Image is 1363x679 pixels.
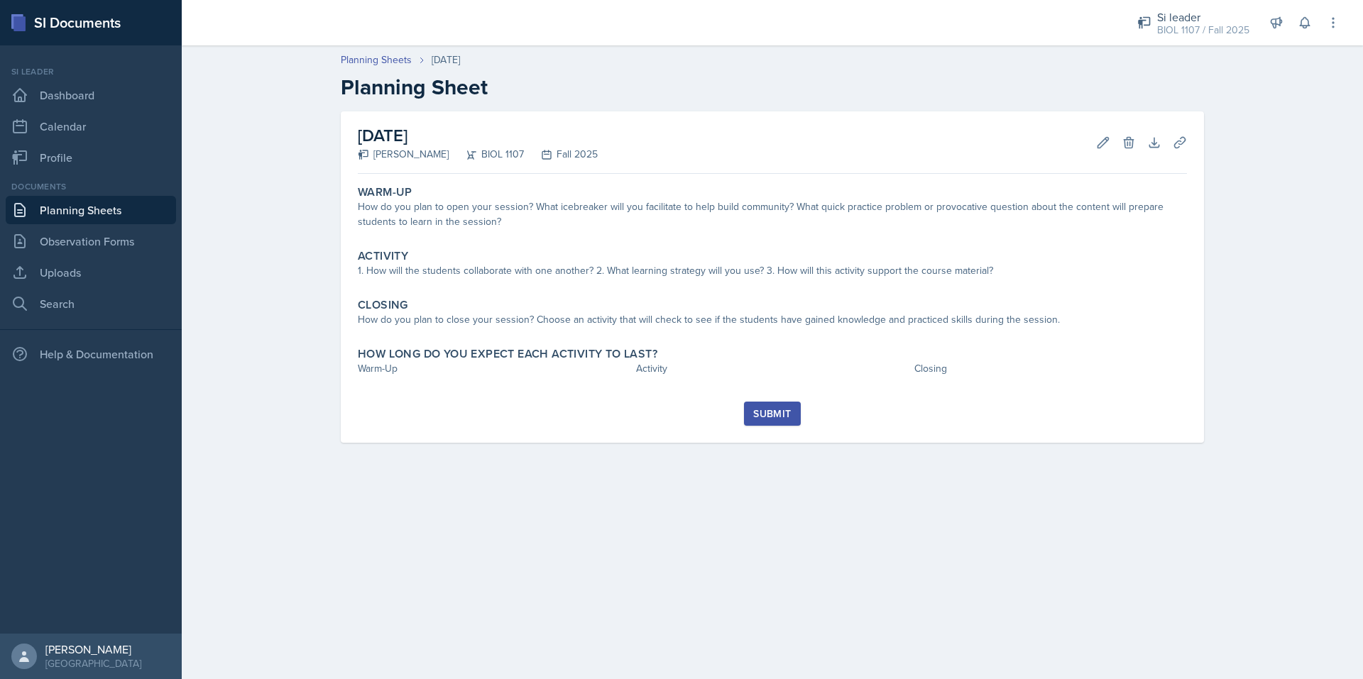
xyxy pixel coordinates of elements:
[358,249,408,263] label: Activity
[358,199,1187,229] div: How do you plan to open your session? What icebreaker will you facilitate to help build community...
[6,112,176,140] a: Calendar
[636,361,909,376] div: Activity
[358,147,449,162] div: [PERSON_NAME]
[358,123,598,148] h2: [DATE]
[6,65,176,78] div: Si leader
[358,185,412,199] label: Warm-Up
[6,180,176,193] div: Documents
[914,361,1187,376] div: Closing
[6,258,176,287] a: Uploads
[6,143,176,172] a: Profile
[45,656,141,670] div: [GEOGRAPHIC_DATA]
[6,196,176,224] a: Planning Sheets
[6,340,176,368] div: Help & Documentation
[358,298,408,312] label: Closing
[341,53,412,67] a: Planning Sheets
[358,263,1187,278] div: 1. How will the students collaborate with one another? 2. What learning strategy will you use? 3....
[45,642,141,656] div: [PERSON_NAME]
[341,74,1204,100] h2: Planning Sheet
[1157,23,1249,38] div: BIOL 1107 / Fall 2025
[449,147,524,162] div: BIOL 1107
[358,361,630,376] div: Warm-Up
[744,402,800,426] button: Submit
[524,147,598,162] div: Fall 2025
[6,81,176,109] a: Dashboard
[753,408,791,419] div: Submit
[1157,9,1249,26] div: Si leader
[358,312,1187,327] div: How do you plan to close your session? Choose an activity that will check to see if the students ...
[6,289,176,318] a: Search
[358,347,657,361] label: How long do you expect each activity to last?
[432,53,460,67] div: [DATE]
[6,227,176,255] a: Observation Forms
